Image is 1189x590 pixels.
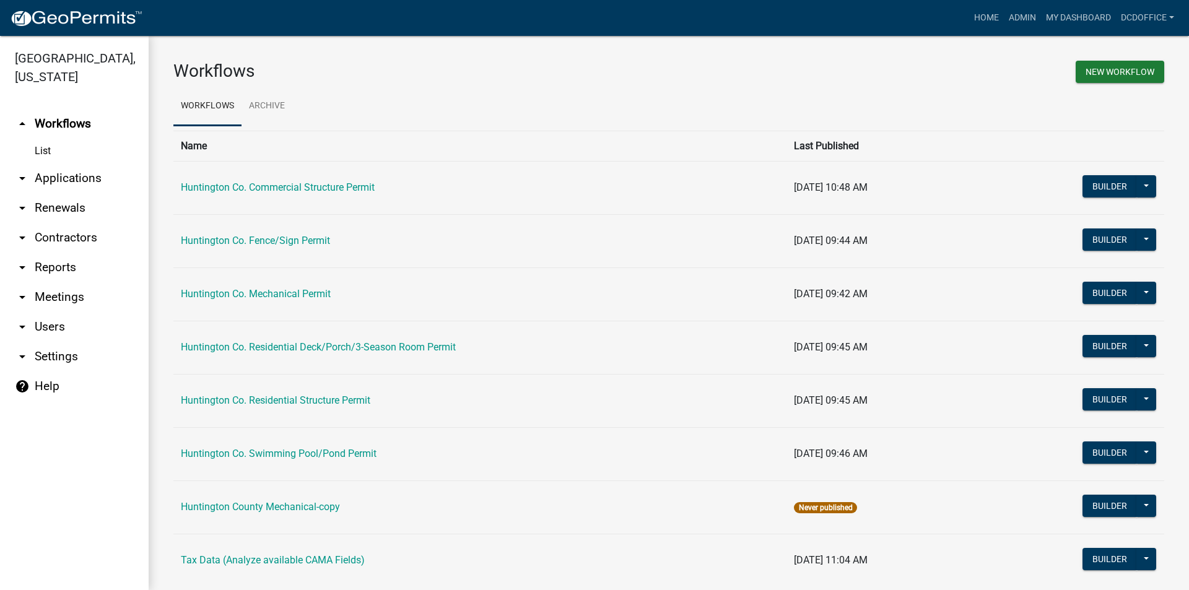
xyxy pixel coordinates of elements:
[181,341,456,353] a: Huntington Co. Residential Deck/Porch/3-Season Room Permit
[1082,228,1137,251] button: Builder
[969,6,1004,30] a: Home
[15,171,30,186] i: arrow_drop_down
[1082,175,1137,197] button: Builder
[794,235,868,246] span: [DATE] 09:44 AM
[794,448,868,459] span: [DATE] 09:46 AM
[794,181,868,193] span: [DATE] 10:48 AM
[181,448,377,459] a: Huntington Co. Swimming Pool/Pond Permit
[181,501,340,513] a: Huntington County Mechanical-copy
[794,554,868,566] span: [DATE] 11:04 AM
[173,87,242,126] a: Workflows
[1082,388,1137,410] button: Builder
[242,87,292,126] a: Archive
[1082,441,1137,464] button: Builder
[1041,6,1116,30] a: My Dashboard
[15,116,30,131] i: arrow_drop_up
[15,260,30,275] i: arrow_drop_down
[181,181,375,193] a: Huntington Co. Commercial Structure Permit
[1082,548,1137,570] button: Builder
[1082,495,1137,517] button: Builder
[15,349,30,364] i: arrow_drop_down
[15,319,30,334] i: arrow_drop_down
[1082,282,1137,304] button: Builder
[794,341,868,353] span: [DATE] 09:45 AM
[786,131,974,161] th: Last Published
[181,554,365,566] a: Tax Data (Analyze available CAMA Fields)
[1082,335,1137,357] button: Builder
[1004,6,1041,30] a: Admin
[15,379,30,394] i: help
[794,502,856,513] span: Never published
[15,290,30,305] i: arrow_drop_down
[173,61,660,82] h3: Workflows
[15,230,30,245] i: arrow_drop_down
[15,201,30,215] i: arrow_drop_down
[794,394,868,406] span: [DATE] 09:45 AM
[181,235,330,246] a: Huntington Co. Fence/Sign Permit
[181,394,370,406] a: Huntington Co. Residential Structure Permit
[173,131,786,161] th: Name
[1116,6,1179,30] a: DCDOffice
[181,288,331,300] a: Huntington Co. Mechanical Permit
[1076,61,1164,83] button: New Workflow
[794,288,868,300] span: [DATE] 09:42 AM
